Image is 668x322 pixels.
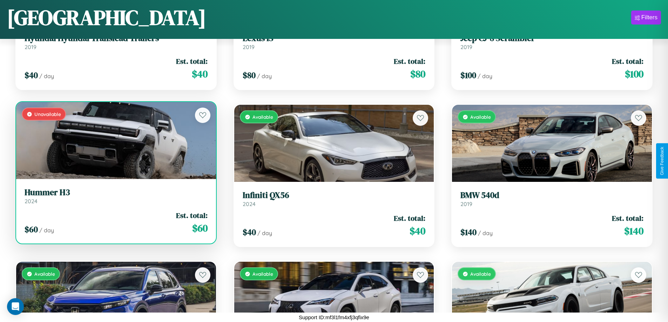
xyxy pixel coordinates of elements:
[460,69,476,81] span: $ 100
[7,298,24,315] div: Open Intercom Messenger
[25,33,208,43] h3: Hyundai Hyundai Translead Trailers
[243,43,255,50] span: 2019
[243,69,256,81] span: $ 80
[25,187,208,205] a: Hummer H32024
[631,11,661,25] button: Filters
[25,43,36,50] span: 2019
[624,224,643,238] span: $ 140
[460,200,472,207] span: 2019
[25,69,38,81] span: $ 40
[612,56,643,66] span: Est. total:
[243,226,256,238] span: $ 40
[7,3,206,32] h1: [GEOGRAPHIC_DATA]
[612,213,643,223] span: Est. total:
[243,190,426,207] a: Infiniti QX562024
[243,190,426,200] h3: Infiniti QX56
[34,111,61,117] span: Unavailable
[478,73,492,80] span: / day
[39,227,54,234] span: / day
[460,190,643,207] a: BMW 540d2019
[176,56,208,66] span: Est. total:
[394,213,425,223] span: Est. total:
[460,43,472,50] span: 2019
[25,224,38,235] span: $ 60
[299,313,369,322] p: Support ID: mf3l1fm4xfj3qfix9e
[470,114,491,120] span: Available
[641,14,657,21] div: Filters
[192,221,208,235] span: $ 60
[625,67,643,81] span: $ 100
[478,229,493,237] span: / day
[34,271,55,277] span: Available
[252,114,273,120] span: Available
[25,33,208,50] a: Hyundai Hyundai Translead Trailers2019
[25,198,38,205] span: 2024
[243,200,256,207] span: 2024
[257,229,272,237] span: / day
[192,67,208,81] span: $ 40
[243,33,426,50] a: Lexus IS2019
[660,147,664,175] div: Give Feedback
[257,73,272,80] span: / day
[176,210,208,220] span: Est. total:
[460,33,643,50] a: Jeep CJ-8 Scrambler2019
[410,224,425,238] span: $ 40
[25,187,208,198] h3: Hummer H3
[470,271,491,277] span: Available
[394,56,425,66] span: Est. total:
[39,73,54,80] span: / day
[252,271,273,277] span: Available
[410,67,425,81] span: $ 80
[460,190,643,200] h3: BMW 540d
[460,226,477,238] span: $ 140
